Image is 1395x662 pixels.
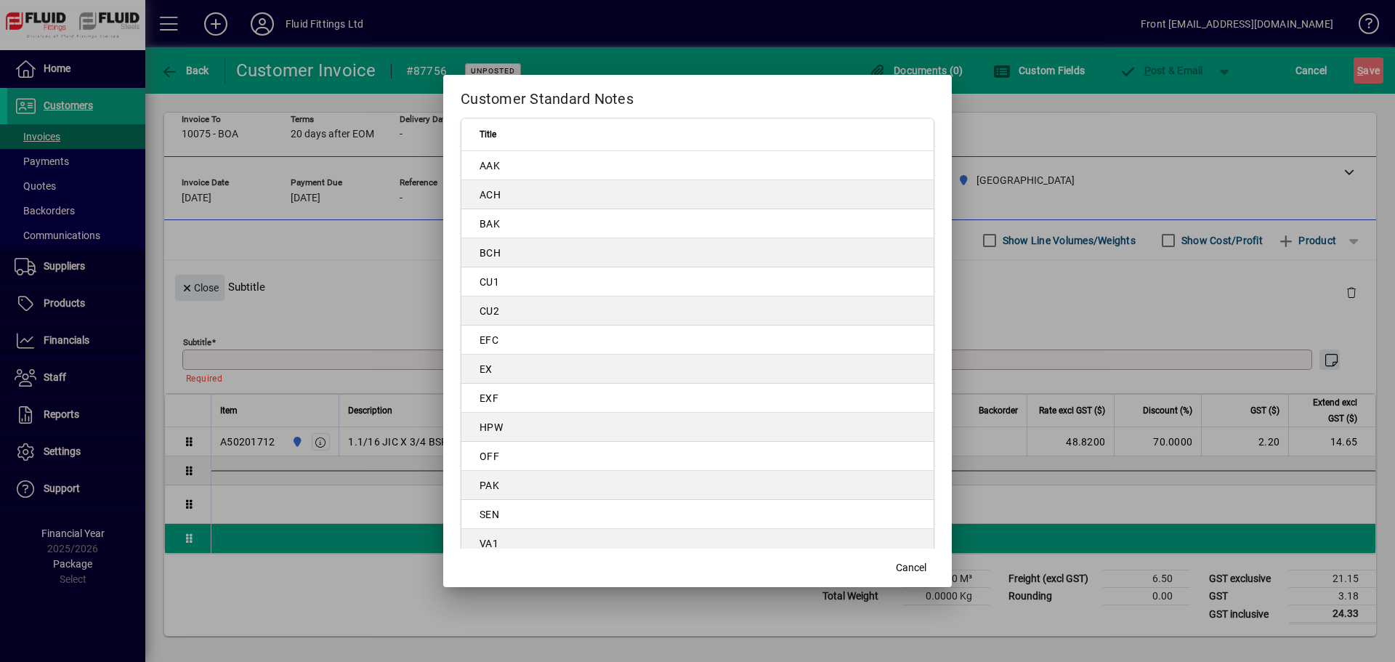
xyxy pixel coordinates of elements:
[461,413,934,442] td: HPW
[461,151,934,180] td: AAK
[461,384,934,413] td: EXF
[461,180,934,209] td: ACH
[461,529,934,558] td: VA1
[461,471,934,500] td: PAK
[461,500,934,529] td: SEN
[461,355,934,384] td: EX
[461,209,934,238] td: BAK
[888,555,934,581] button: Cancel
[461,442,934,471] td: OFF
[443,75,952,117] h2: Customer Standard Notes
[480,126,496,142] span: Title
[461,238,934,267] td: BCH
[896,560,926,576] span: Cancel
[461,267,934,296] td: CU1
[461,296,934,326] td: CU2
[461,326,934,355] td: EFC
